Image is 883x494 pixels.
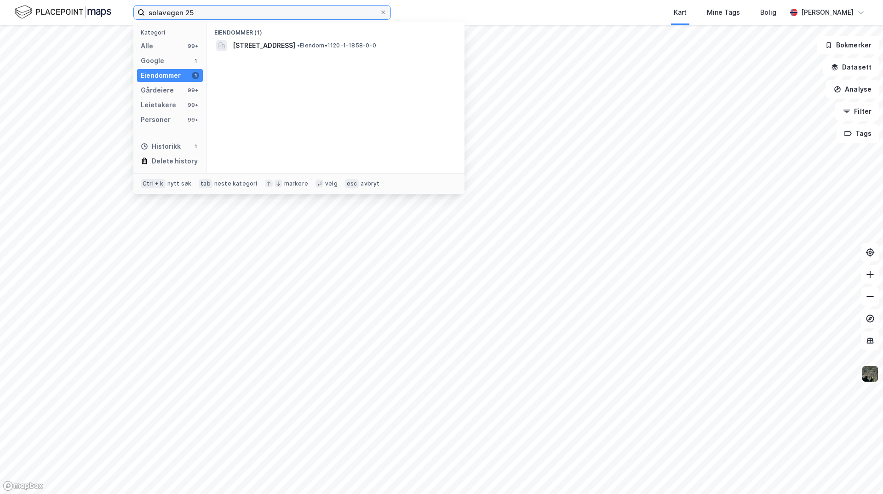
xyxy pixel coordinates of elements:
[233,40,295,51] span: [STREET_ADDRESS]
[837,450,883,494] iframe: Chat Widget
[837,450,883,494] div: Kontrollprogram for chat
[284,180,308,187] div: markere
[707,7,740,18] div: Mine Tags
[186,42,199,50] div: 99+
[3,481,43,491] a: Mapbox homepage
[141,179,166,188] div: Ctrl + k
[817,36,879,54] button: Bokmerker
[199,179,212,188] div: tab
[141,99,176,110] div: Leietakere
[192,143,199,150] div: 1
[167,180,192,187] div: nytt søk
[345,179,359,188] div: esc
[152,156,198,167] div: Delete history
[15,4,111,20] img: logo.f888ab2527a4732fd821a326f86c7f29.svg
[861,365,879,383] img: 9k=
[186,87,199,94] div: 99+
[141,85,174,96] div: Gårdeiere
[297,42,376,49] span: Eiendom • 1120-1-1858-0-0
[145,6,379,19] input: Søk på adresse, matrikkel, gårdeiere, leietakere eller personer
[837,124,879,143] button: Tags
[141,55,164,66] div: Google
[826,80,879,99] button: Analyse
[141,70,181,81] div: Eiendommer
[207,22,464,38] div: Eiendommer (1)
[835,102,879,121] button: Filter
[674,7,687,18] div: Kart
[186,116,199,123] div: 99+
[141,29,203,36] div: Kategori
[801,7,854,18] div: [PERSON_NAME]
[760,7,776,18] div: Bolig
[297,42,300,49] span: •
[823,58,879,76] button: Datasett
[141,41,153,52] div: Alle
[361,180,379,187] div: avbryt
[325,180,338,187] div: velg
[186,101,199,109] div: 99+
[192,72,199,79] div: 1
[214,180,258,187] div: neste kategori
[141,141,181,152] div: Historikk
[141,114,171,125] div: Personer
[192,57,199,64] div: 1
